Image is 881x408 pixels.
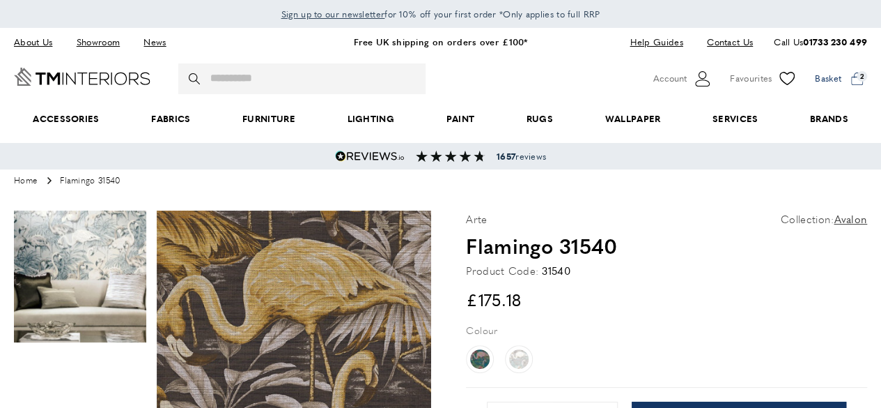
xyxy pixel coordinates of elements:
h1: Flamingo 31540 [466,231,867,260]
strong: 1657 [497,150,515,163]
a: Go to Home page [14,68,150,86]
a: About Us [14,33,63,52]
span: Account [653,71,687,86]
a: Free UK shipping on orders over £100* [353,35,527,48]
a: Flamingo 31542 [505,345,533,373]
span: Favourites [730,71,772,86]
a: Sign up to our newsletter [281,7,385,21]
a: Flamingo 31541 [466,345,494,373]
img: Flamingo 31541 [470,349,490,369]
button: Customer Account [653,68,712,89]
span: £175.18 [466,287,521,311]
a: Avalon [834,211,867,227]
a: Fabrics [125,98,217,140]
img: Flamingo 31542 [509,349,529,369]
span: Accessories [7,98,125,140]
a: Showroom [66,33,130,52]
span: Flamingo 31540 [60,176,120,186]
a: Rugs [500,98,579,140]
a: Wallpaper [579,98,686,140]
img: Reviews section [416,151,485,162]
p: Colour [466,322,497,338]
span: reviews [497,151,546,162]
p: Call Us [774,35,867,50]
strong: Product Code [466,262,538,279]
a: Contact Us [696,33,753,52]
a: Favourites [730,68,797,89]
a: Help Guides [619,33,693,52]
span: Sign up to our newsletter [281,8,385,20]
a: Lighting [321,98,420,140]
a: Services [687,98,784,140]
img: Reviews.io 5 stars [335,151,405,162]
a: Paint [420,98,500,140]
img: product photo [14,211,146,343]
a: Brands [784,98,874,140]
span: for 10% off your first order *Only applies to full RRP [281,8,600,20]
a: News [133,33,176,52]
div: 31540 [542,262,570,279]
p: Arte [466,211,487,227]
a: Furniture [217,98,321,140]
p: Collection: [781,211,867,227]
button: Search [189,63,203,94]
a: Home [14,176,37,186]
a: 01733 230 499 [803,35,867,48]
